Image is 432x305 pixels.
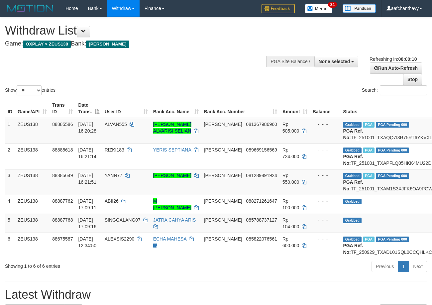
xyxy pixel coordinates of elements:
[15,214,50,233] td: ZEUS138
[17,85,42,95] select: Showentries
[398,261,409,272] a: 1
[105,122,127,127] span: ALVAN555
[204,198,242,204] span: [PERSON_NAME]
[52,236,73,242] span: 88675587
[78,217,96,229] span: [DATE] 17:09:16
[343,237,362,242] span: Grabbed
[282,147,299,159] span: Rp 724.000
[305,4,333,13] img: Button%20Memo.svg
[343,199,362,204] span: Grabbed
[246,147,277,152] span: Copy 089669156569 to clipboard
[280,99,310,118] th: Amount: activate to sort column ascending
[204,173,242,178] span: [PERSON_NAME]
[313,217,338,223] div: - - -
[15,144,50,169] td: ZEUS138
[153,198,191,210] a: M [PERSON_NAME]
[105,217,141,223] span: SINGGALANG07
[5,3,55,13] img: MOTION_logo.png
[5,99,15,118] th: ID
[52,147,73,152] span: 88885618
[78,147,96,159] span: [DATE] 16:21:14
[282,217,299,229] span: Rp 104.000
[78,173,96,185] span: [DATE] 16:21:51
[343,179,363,191] b: PGA Ref. No:
[52,198,73,204] span: 88887762
[343,218,362,223] span: Grabbed
[343,4,376,13] img: panduan.png
[314,56,359,67] button: None selected
[380,85,427,95] input: Search:
[363,173,375,179] span: Marked by aafanarl
[153,236,186,242] a: ECHA MAHESA
[343,243,363,255] b: PGA Ref. No:
[153,217,196,223] a: JATRA CAHYA ARIS
[5,195,15,214] td: 4
[23,41,71,48] span: OXPLAY > ZEUS138
[105,236,135,242] span: ALEXSIS2290
[78,122,96,134] span: [DATE] 16:20:28
[201,99,280,118] th: Bank Acc. Number: activate to sort column ascending
[204,236,242,242] span: [PERSON_NAME]
[370,62,422,74] a: Run Auto-Refresh
[5,214,15,233] td: 5
[15,99,50,118] th: Game/API: activate to sort column ascending
[362,85,427,95] label: Search:
[153,173,191,178] a: [PERSON_NAME]
[5,169,15,195] td: 3
[319,59,350,64] span: None selected
[343,122,362,128] span: Grabbed
[5,85,55,95] label: Show entries
[105,173,122,178] span: YANN77
[5,41,281,47] h4: Game: Bank:
[328,2,337,8] span: 34
[282,173,299,185] span: Rp 550.000
[52,217,73,223] span: 88887768
[266,56,314,67] div: PGA Site Balance /
[15,233,50,258] td: ZEUS138
[5,260,175,269] div: Showing 1 to 6 of 6 entries
[363,148,375,153] span: Marked by aafanarl
[105,147,124,152] span: RIZKI183
[5,233,15,258] td: 6
[376,237,409,242] span: PGA Pending
[282,198,299,210] span: Rp 100.000
[343,173,362,179] span: Grabbed
[313,121,338,128] div: - - -
[313,198,338,204] div: - - -
[105,198,119,204] span: ABII26
[153,122,191,134] a: [PERSON_NAME] ALVARISI SELIAN
[372,261,398,272] a: Previous
[363,122,375,128] span: Marked by aafanarl
[398,56,417,62] strong: 00:00:10
[151,99,201,118] th: Bank Acc. Name: activate to sort column ascending
[15,169,50,195] td: ZEUS138
[246,173,277,178] span: Copy 081289891924 to clipboard
[246,217,277,223] span: Copy 085788737127 to clipboard
[343,148,362,153] span: Grabbed
[78,236,96,248] span: [DATE] 12:34:50
[15,195,50,214] td: ZEUS138
[376,148,409,153] span: PGA Pending
[370,56,417,62] span: Refreshing in:
[409,261,427,272] a: Next
[363,237,375,242] span: Marked by aafpengsreynich
[153,147,191,152] a: YERIS SEPTIANA
[343,128,363,140] b: PGA Ref. No:
[246,236,277,242] span: Copy 085822076561 to clipboard
[376,122,409,128] span: PGA Pending
[5,144,15,169] td: 2
[5,118,15,144] td: 1
[75,99,102,118] th: Date Trans.: activate to sort column descending
[246,198,277,204] span: Copy 088271261647 to clipboard
[50,99,75,118] th: Trans ID: activate to sort column ascending
[78,198,96,210] span: [DATE] 17:09:11
[343,154,363,166] b: PGA Ref. No:
[52,122,73,127] span: 88885586
[282,122,299,134] span: Rp 505.000
[86,41,129,48] span: [PERSON_NAME]
[403,74,422,85] a: Stop
[313,236,338,242] div: - - -
[5,24,281,37] h1: Withdraw List
[313,172,338,179] div: - - -
[15,118,50,144] td: ZEUS138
